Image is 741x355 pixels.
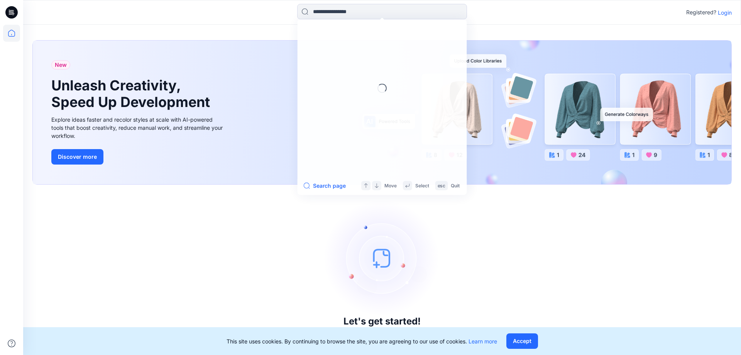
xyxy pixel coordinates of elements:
h3: Let's get started! [343,316,421,327]
p: Quit [451,182,460,189]
img: empty-state-image.svg [324,200,440,316]
span: New [55,60,67,70]
a: Learn more [469,338,497,345]
button: Search page [304,181,346,190]
p: Select [415,182,429,189]
p: esc [438,182,446,189]
a: Discover more [51,149,225,165]
button: Accept [506,333,538,349]
button: Discover more [51,149,103,165]
p: Login [718,8,732,17]
h1: Unleash Creativity, Speed Up Development [51,77,213,110]
p: Move [384,182,397,189]
div: Explore ideas faster and recolor styles at scale with AI-powered tools that boost creativity, red... [51,116,225,140]
p: Registered? [686,8,716,17]
p: This site uses cookies. By continuing to browse the site, you are agreeing to our use of cookies. [227,337,497,345]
